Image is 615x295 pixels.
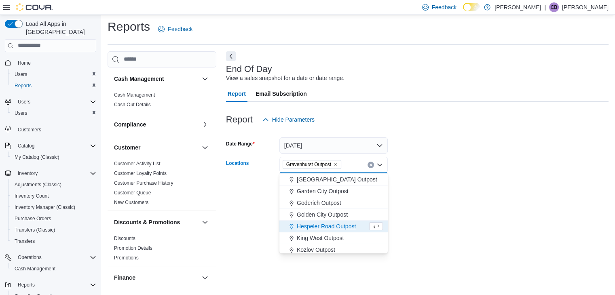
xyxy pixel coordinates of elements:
[551,2,558,12] span: CB
[562,2,609,12] p: [PERSON_NAME]
[114,143,199,152] button: Customer
[8,107,99,119] button: Users
[114,161,161,166] a: Customer Activity List
[15,141,96,151] span: Catalog
[108,159,216,211] div: Customer
[11,225,58,235] a: Transfers (Classic)
[8,69,99,80] button: Users
[114,200,148,205] a: New Customers
[114,255,139,261] a: Promotions
[2,279,99,291] button: Reports
[108,234,216,266] div: Discounts & Promotions
[200,273,210,282] button: Finance
[2,168,99,179] button: Inventory
[114,92,155,98] a: Cash Management
[226,115,253,124] h3: Report
[108,19,150,35] h1: Reports
[18,99,30,105] span: Users
[297,246,335,254] span: Kozlov Outpost
[226,160,249,166] label: Locations
[228,86,246,102] span: Report
[297,234,344,242] span: King West Outpost
[15,169,96,178] span: Inventory
[15,253,45,262] button: Operations
[279,197,388,209] button: Goderich Outpost
[114,171,167,176] a: Customer Loyalty Points
[495,2,541,12] p: [PERSON_NAME]
[114,120,146,129] h3: Compliance
[114,102,151,107] a: Cash Out Details
[200,217,210,227] button: Discounts & Promotions
[15,125,44,135] a: Customers
[333,162,338,167] button: Remove Gravenhurst Outpost from selection in this group
[11,225,96,235] span: Transfers (Classic)
[15,97,96,107] span: Users
[11,264,59,274] a: Cash Management
[15,124,96,135] span: Customers
[286,160,331,169] span: Gravenhurst Outpost
[8,236,99,247] button: Transfers
[279,185,388,197] button: Garden City Outpost
[18,143,34,149] span: Catalog
[114,245,152,251] span: Promotion Details
[11,202,78,212] a: Inventory Manager (Classic)
[18,170,38,177] span: Inventory
[15,193,49,199] span: Inventory Count
[18,126,41,133] span: Customers
[297,222,356,230] span: Hespeler Road Outpost
[15,71,27,78] span: Users
[11,180,96,190] span: Adjustments (Classic)
[11,191,96,201] span: Inventory Count
[114,190,151,196] span: Customer Queue
[15,280,96,290] span: Reports
[114,75,164,83] h3: Cash Management
[463,3,480,11] input: Dark Mode
[15,280,38,290] button: Reports
[368,162,374,168] button: Clear input
[376,162,383,168] button: Close list of options
[297,187,349,195] span: Garden City Outpost
[15,58,96,68] span: Home
[11,236,96,246] span: Transfers
[200,74,210,84] button: Cash Management
[15,82,32,89] span: Reports
[114,218,180,226] h3: Discounts & Promotions
[256,86,307,102] span: Email Subscription
[2,252,99,263] button: Operations
[11,108,30,118] a: Users
[297,175,377,183] span: [GEOGRAPHIC_DATA] Outpost
[114,245,152,251] a: Promotion Details
[114,180,173,186] a: Customer Purchase History
[279,137,388,154] button: [DATE]
[114,75,199,83] button: Cash Management
[226,141,255,147] label: Date Range
[549,2,559,12] div: Casey Bennett
[8,263,99,274] button: Cash Management
[155,21,196,37] a: Feedback
[15,238,35,244] span: Transfers
[108,90,216,113] div: Cash Management
[11,152,96,162] span: My Catalog (Classic)
[259,112,318,128] button: Hide Parameters
[11,180,65,190] a: Adjustments (Classic)
[279,244,388,256] button: Kozlov Outpost
[8,80,99,91] button: Reports
[200,120,210,129] button: Compliance
[279,209,388,221] button: Golden City Outpost
[114,236,135,241] a: Discounts
[11,108,96,118] span: Users
[15,97,34,107] button: Users
[11,81,96,91] span: Reports
[15,265,55,272] span: Cash Management
[8,179,99,190] button: Adjustments (Classic)
[114,199,148,206] span: New Customers
[11,264,96,274] span: Cash Management
[15,227,55,233] span: Transfers (Classic)
[15,141,38,151] button: Catalog
[11,214,55,223] a: Purchase Orders
[463,11,463,12] span: Dark Mode
[11,214,96,223] span: Purchase Orders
